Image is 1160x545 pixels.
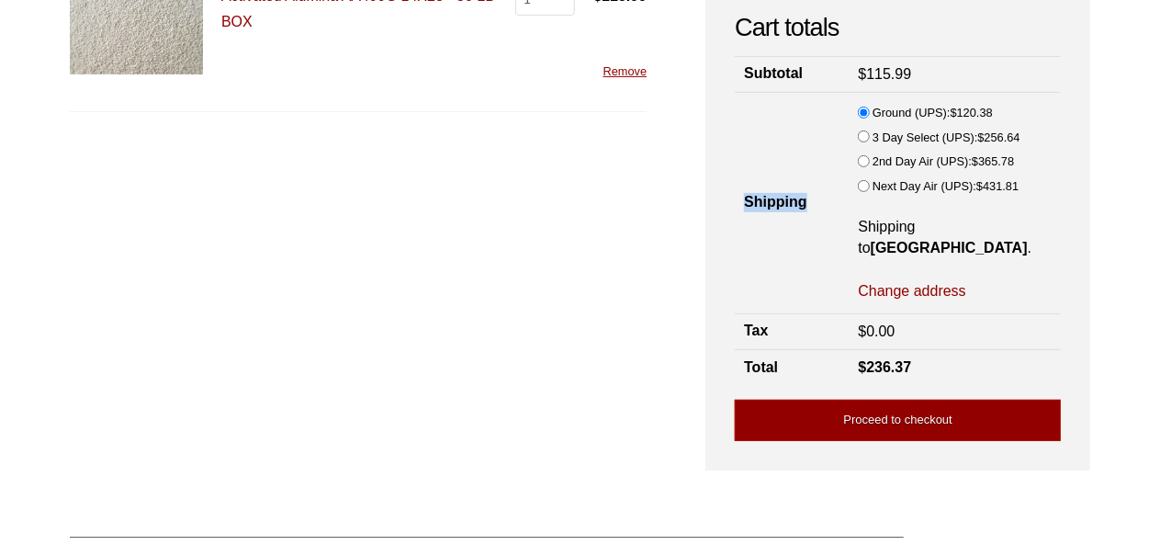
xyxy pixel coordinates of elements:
[951,106,957,119] span: $
[735,56,849,92] th: Subtotal
[858,359,866,375] span: $
[978,131,985,144] span: $
[873,103,993,123] label: Ground (UPS):
[972,154,1014,168] bdi: 365.78
[978,131,1020,144] bdi: 256.64
[735,13,1061,43] h2: Cart totals
[972,154,978,168] span: $
[871,240,1028,255] strong: [GEOGRAPHIC_DATA]
[603,64,648,78] a: Remove this item
[873,128,1020,148] label: 3 Day Select (UPS):
[858,324,895,339] bdi: 0.00
[976,179,983,193] span: $
[873,152,1014,172] label: 2nd Day Air (UPS):
[735,93,849,314] th: Shipping
[735,313,849,349] th: Tax
[951,106,993,119] bdi: 120.38
[873,176,1019,197] label: Next Day Air (UPS):
[858,324,866,339] span: $
[735,349,849,385] th: Total
[858,281,965,301] a: Change address
[735,400,1061,441] a: Proceed to checkout
[858,217,1052,258] p: Shipping to .
[858,359,911,375] bdi: 236.37
[858,66,911,82] bdi: 115.99
[858,66,866,82] span: $
[976,179,1019,193] bdi: 431.81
